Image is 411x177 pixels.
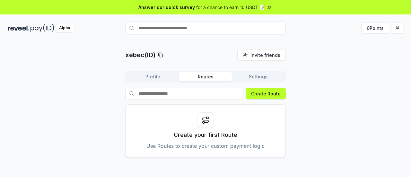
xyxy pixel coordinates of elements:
p: Create your first Route [174,130,237,139]
img: reveel_dark [8,24,29,32]
div: Alpha [56,24,74,32]
button: 0Points [361,22,389,34]
span: for a chance to earn 10 USDT 📝 [196,4,265,11]
p: Use Routes to create your custom payment logic [146,142,265,150]
button: Create Route [246,88,286,99]
button: Settings [232,72,284,81]
span: Invite friends [250,52,280,58]
button: Profile [127,72,179,81]
button: Invite friends [237,49,286,61]
p: xebec(ID) [125,50,155,59]
img: pay_id [31,24,54,32]
button: Routes [179,72,232,81]
span: Answer our quick survey [138,4,195,11]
